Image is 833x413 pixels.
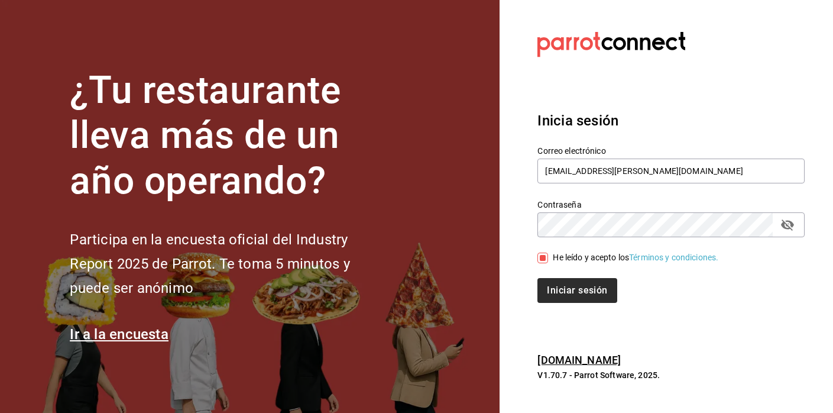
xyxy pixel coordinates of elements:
[553,251,718,264] div: He leído y acepto los
[70,326,168,343] a: Ir a la encuesta
[537,159,805,183] input: Ingresa tu correo electrónico
[70,68,389,204] h1: ¿Tu restaurante lleva más de un año operando?
[537,200,805,208] label: Contraseña
[629,253,718,262] a: Términos y condiciones.
[537,278,617,303] button: Iniciar sesión
[537,146,805,154] label: Correo electrónico
[537,110,805,131] h3: Inicia sesión
[537,369,805,381] p: V1.70.7 - Parrot Software, 2025.
[777,215,798,235] button: passwordField
[537,354,621,366] a: [DOMAIN_NAME]
[70,228,389,300] h2: Participa en la encuesta oficial del Industry Report 2025 de Parrot. Te toma 5 minutos y puede se...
